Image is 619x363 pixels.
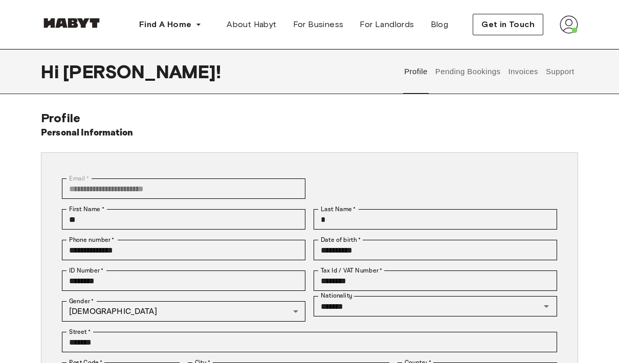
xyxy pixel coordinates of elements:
[321,266,382,275] label: Tax Id / VAT Number
[227,18,276,31] span: About Habyt
[69,327,91,336] label: Street
[560,15,578,34] img: avatar
[69,235,115,244] label: Phone number
[41,18,102,28] img: Habyt
[218,14,284,35] a: About Habyt
[131,14,210,35] button: Find A Home
[285,14,352,35] a: For Business
[139,18,191,31] span: Find A Home
[321,235,361,244] label: Date of birth
[423,14,457,35] a: Blog
[293,18,344,31] span: For Business
[434,49,502,94] button: Pending Bookings
[321,205,356,214] label: Last Name
[403,49,429,94] button: Profile
[321,291,352,300] label: Nationality
[473,14,543,35] button: Get in Touch
[41,110,80,125] span: Profile
[62,178,305,199] div: You can't change your email address at the moment. Please reach out to customer support in case y...
[431,18,449,31] span: Blog
[314,240,557,260] input: Choose date, selected date is Oct 4, 2005
[63,61,221,82] span: [PERSON_NAME] !
[69,297,94,306] label: Gender
[41,126,134,140] h6: Personal Information
[360,18,414,31] span: For Landlords
[69,205,104,214] label: First Name
[69,174,89,183] label: Email
[62,301,305,322] div: [DEMOGRAPHIC_DATA]
[544,49,576,94] button: Support
[481,18,535,31] span: Get in Touch
[507,49,539,94] button: Invoices
[539,299,554,313] button: Open
[401,49,578,94] div: user profile tabs
[41,61,63,82] span: Hi
[351,14,422,35] a: For Landlords
[69,266,103,275] label: ID Number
